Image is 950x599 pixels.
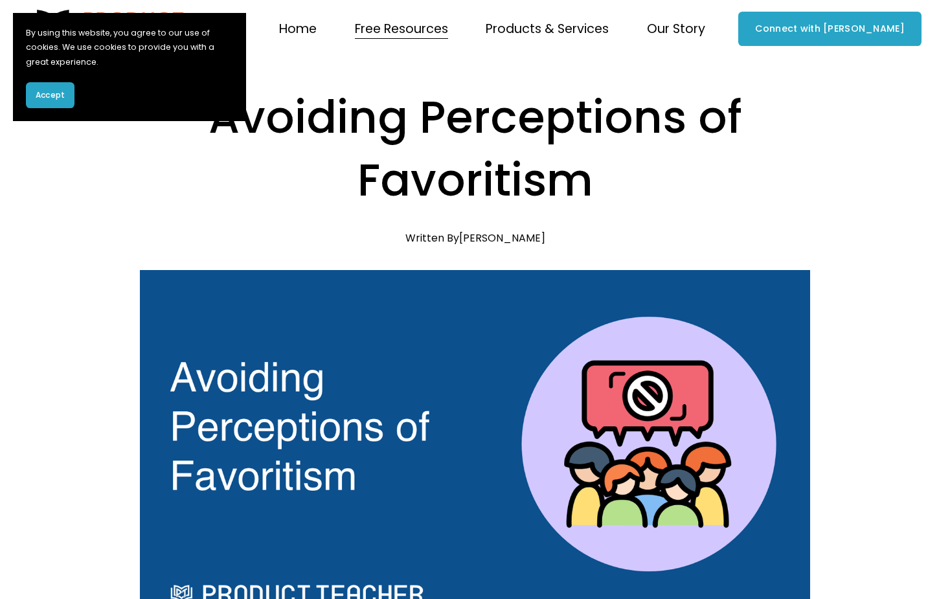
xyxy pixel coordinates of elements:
span: Our Story [647,17,705,40]
span: Accept [36,89,65,101]
section: Cookie banner [13,13,246,121]
a: folder dropdown [486,16,609,41]
div: Written By [405,232,545,244]
h1: Avoiding Perceptions of Favoritism [140,86,809,211]
img: Product Teacher [28,10,187,49]
span: Products & Services [486,17,609,40]
button: Accept [26,82,74,108]
p: By using this website, you agree to our use of cookies. We use cookies to provide you with a grea... [26,26,233,69]
span: Free Resources [355,17,448,40]
a: Connect with [PERSON_NAME] [738,12,922,45]
a: folder dropdown [355,16,448,41]
a: [PERSON_NAME] [459,231,545,245]
a: Home [279,16,317,41]
a: folder dropdown [647,16,705,41]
